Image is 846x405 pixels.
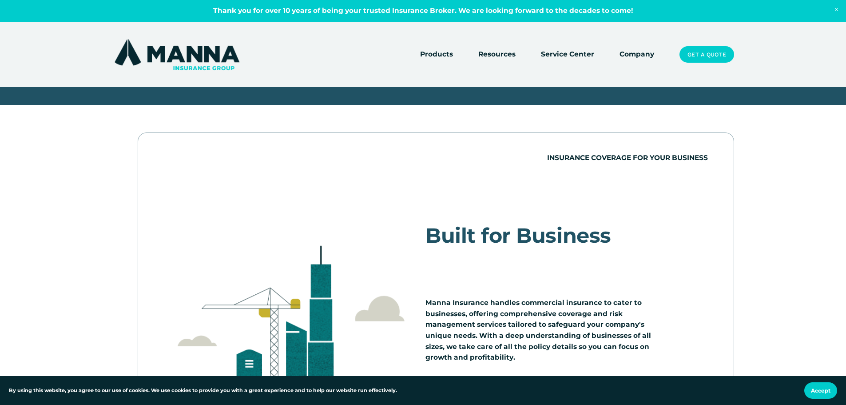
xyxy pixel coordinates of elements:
[112,37,242,72] img: Manna Insurance Group
[679,46,734,63] a: Get a Quote
[478,48,516,61] a: folder dropdown
[420,48,453,61] a: folder dropdown
[620,48,654,61] a: Company
[420,49,453,60] span: Products
[164,152,707,164] p: INSURANCE COVERAGE FOR YOUR BUSINESS
[478,49,516,60] span: Resources
[804,382,837,399] button: Accept
[811,387,830,394] span: Accept
[541,48,594,61] a: Service Center
[347,9,499,40] a: All Products
[425,298,653,361] strong: Manna Insurance handles commercial insurance to cater to businesses, offering comprehensive cover...
[425,223,611,248] span: Built for Business
[9,387,397,395] p: By using this website, you agree to our use of cookies. We use cookies to provide you with a grea...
